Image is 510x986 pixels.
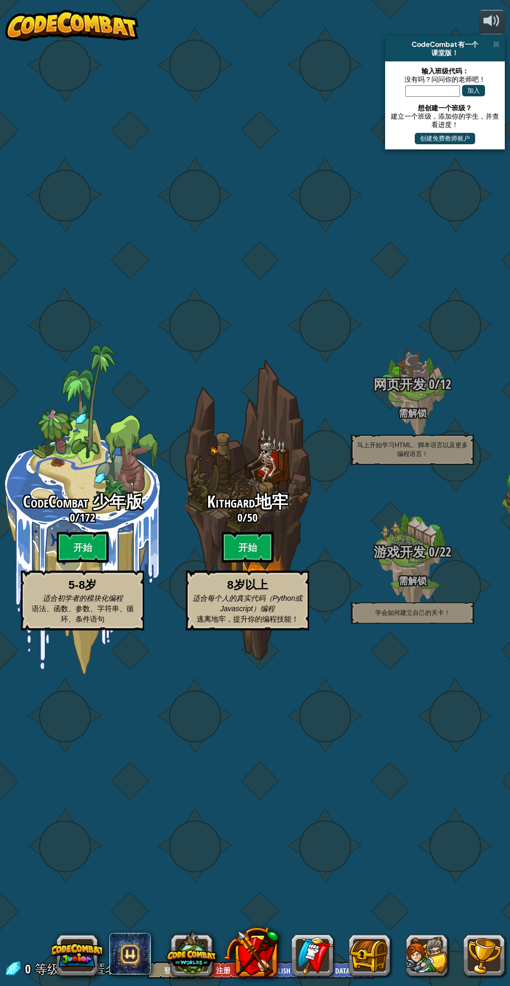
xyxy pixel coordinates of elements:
[70,510,75,525] span: 0
[330,377,495,391] h3: /
[165,345,330,675] div: Complete previous world to unlock
[330,408,495,418] h4: 需解锁
[247,510,258,525] span: 50
[330,545,495,559] h3: /
[374,375,426,393] span: 网页开发
[390,104,500,112] div: 想创建一个班级？
[43,594,123,602] span: 适合初学者的模块化编程
[440,543,451,561] span: 22
[25,960,34,977] span: 0
[415,133,475,144] button: 创建免费教师账户
[479,10,505,34] button: 音量调节
[23,490,143,513] span: CodeCombat 少年版
[390,67,500,75] div: 输入班级代码：
[374,543,426,561] span: 游戏开发
[165,511,330,524] h3: /
[462,85,485,96] button: 加入
[69,578,97,591] strong: 5-8岁
[222,532,274,563] btn: 开始
[330,576,495,586] h4: 需解锁
[5,10,138,41] img: CodeCombat - Learn how to code by playing a game
[197,615,299,623] span: 逃离地牢，提升你的编程技能！
[357,441,468,458] span: 马上开始学习HTML、脚本语言以及更多编程语言！
[35,960,60,978] span: 等级
[227,578,267,591] strong: 8岁以上
[426,543,435,561] span: 0
[426,375,435,393] span: 0
[237,510,243,525] span: 0
[390,75,500,83] div: 没有吗？问问你的老师吧！
[375,609,450,616] span: 学会如何建立自己的关卡！
[80,510,95,525] span: 172
[57,532,109,563] btn: 开始
[440,375,451,393] span: 12
[207,490,288,513] span: Kithgard地牢
[193,594,303,613] span: 适合每个人的真实代码（Python或Javascript）编程
[389,48,501,57] div: 课堂版！
[32,604,134,623] span: 语法、函数、参数、字符串、循环、条件语句
[389,40,501,48] div: CodeCombat 有一个
[390,112,500,129] div: 建立一个班级，添加你的学生，并查看进度！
